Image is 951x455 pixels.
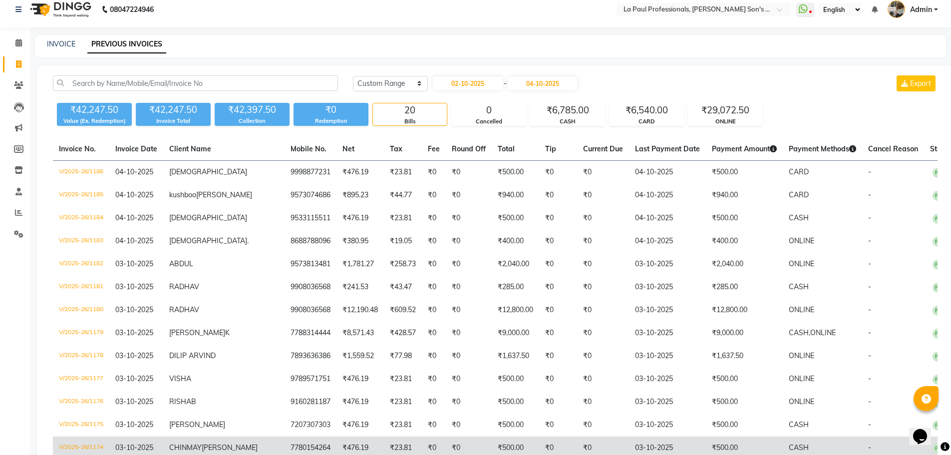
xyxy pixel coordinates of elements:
td: 03-10-2025 [629,322,706,345]
span: 03-10-2025 [115,351,153,360]
td: V/2025-26/1178 [53,345,109,368]
span: 03-10-2025 [115,420,153,429]
td: ₹380.95 [336,230,384,253]
td: ₹940.00 [706,184,783,207]
span: ONLINE [789,397,814,406]
span: - [504,78,507,89]
span: 03-10-2025 [115,397,153,406]
td: ₹23.81 [384,207,422,230]
span: VISHA [169,374,191,383]
td: 04-10-2025 [629,207,706,230]
td: ₹0 [577,161,629,184]
td: ₹0 [422,207,446,230]
span: - [868,374,871,383]
td: ₹0 [446,253,492,276]
td: ₹500.00 [492,207,539,230]
span: 04-10-2025 [115,190,153,199]
td: ₹0 [577,414,629,437]
span: - [868,351,871,360]
span: - [868,305,871,314]
span: V [194,282,199,291]
div: ₹42,247.50 [136,103,211,117]
td: ₹0 [422,299,446,322]
span: 03-10-2025 [115,443,153,452]
span: - [868,236,871,245]
td: V/2025-26/1186 [53,161,109,184]
td: ₹44.77 [384,184,422,207]
td: 9573074686 [285,184,336,207]
td: 03-10-2025 [629,253,706,276]
td: ₹23.81 [384,414,422,437]
span: ONLINE [789,259,814,268]
div: Redemption [294,117,368,125]
td: ₹0 [446,230,492,253]
td: 7788314444 [285,322,336,345]
span: - [868,420,871,429]
td: ₹500.00 [706,207,783,230]
span: [PERSON_NAME] [169,328,225,337]
td: ₹0 [539,276,577,299]
td: V/2025-26/1177 [53,368,109,391]
td: ₹285.00 [706,276,783,299]
td: ₹23.81 [384,391,422,414]
td: ₹0 [539,414,577,437]
div: CARD [610,117,683,126]
td: ₹0 [422,322,446,345]
div: CASH [531,117,605,126]
td: ₹12,800.00 [492,299,539,322]
span: CASH [789,282,809,291]
span: . [247,236,249,245]
span: CASH [789,443,809,452]
td: 04-10-2025 [629,161,706,184]
td: ₹0 [577,368,629,391]
td: ₹500.00 [706,391,783,414]
td: 03-10-2025 [629,299,706,322]
td: ₹241.53 [336,276,384,299]
span: 03-10-2025 [115,259,153,268]
td: V/2025-26/1184 [53,207,109,230]
span: ONLINE [810,328,836,337]
td: ₹0 [446,391,492,414]
td: ₹0 [539,322,577,345]
td: V/2025-26/1176 [53,391,109,414]
td: V/2025-26/1182 [53,253,109,276]
span: 03-10-2025 [115,282,153,291]
td: 03-10-2025 [629,391,706,414]
td: 03-10-2025 [629,368,706,391]
span: - [868,328,871,337]
td: V/2025-26/1185 [53,184,109,207]
span: [PERSON_NAME] [196,190,252,199]
div: Cancelled [452,117,526,126]
span: CASH [789,213,809,222]
a: INVOICE [47,39,75,48]
td: ₹0 [539,184,577,207]
div: 0 [452,103,526,117]
span: - [868,397,871,406]
span: Payment Methods [789,144,856,153]
span: Invoice Date [115,144,157,153]
span: Invoice No. [59,144,96,153]
td: ₹1,781.27 [336,253,384,276]
td: 9908036568 [285,276,336,299]
td: ₹285.00 [492,276,539,299]
span: Client Name [169,144,211,153]
span: 03-10-2025 [115,374,153,383]
span: [PERSON_NAME] [202,443,258,452]
td: ₹0 [446,207,492,230]
div: ₹0 [294,103,368,117]
td: ₹0 [422,230,446,253]
td: 8688788096 [285,230,336,253]
div: Invoice Total [136,117,211,125]
span: V [194,305,199,314]
td: ₹0 [577,253,629,276]
span: - [868,443,871,452]
td: 03-10-2025 [629,414,706,437]
td: 04-10-2025 [629,184,706,207]
td: ₹43.47 [384,276,422,299]
td: 9908036568 [285,299,336,322]
td: ₹609.52 [384,299,422,322]
div: Bills [373,117,447,126]
td: ₹8,571.43 [336,322,384,345]
td: ₹0 [446,345,492,368]
span: PAID [933,329,950,339]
